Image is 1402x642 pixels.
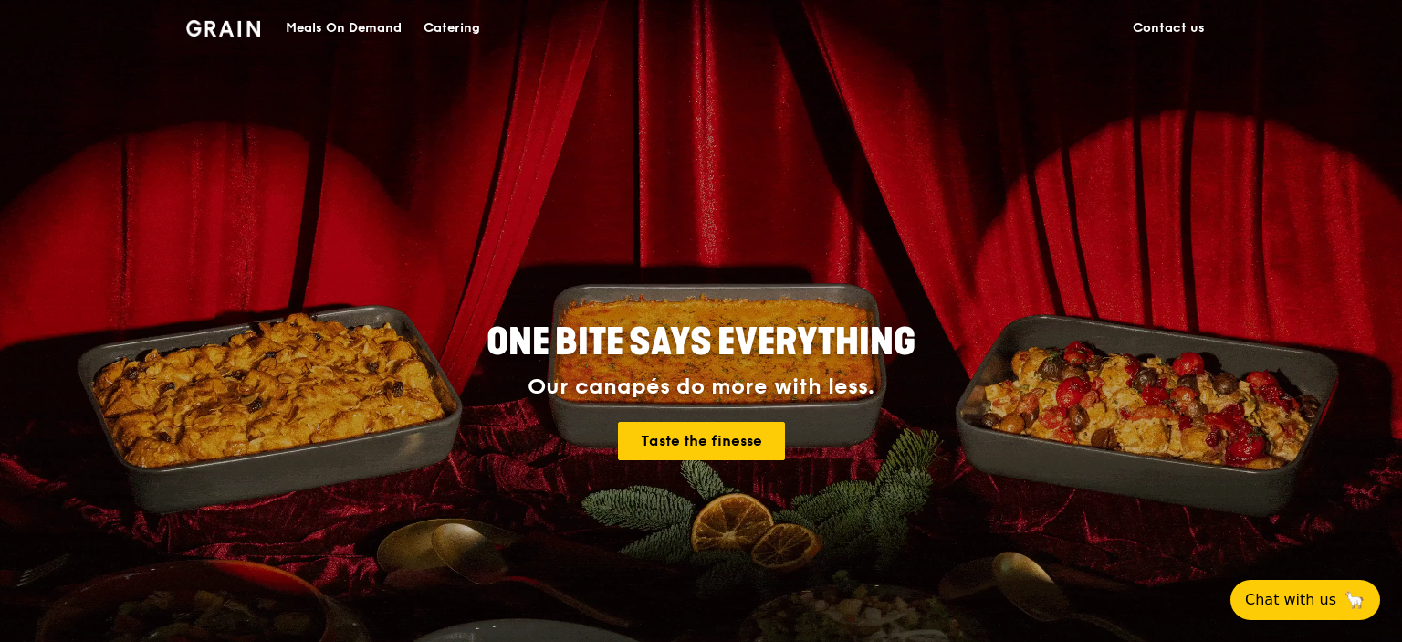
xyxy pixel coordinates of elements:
span: Chat with us [1245,589,1336,611]
a: Catering [413,1,491,56]
button: Chat with us🦙 [1230,580,1380,620]
img: Grain [186,20,260,37]
a: Taste the finesse [618,422,785,460]
div: Our canapés do more with less. [372,374,1030,400]
div: Meals On Demand [286,1,402,56]
span: ONE BITE SAYS EVERYTHING [487,321,915,364]
div: Catering [424,1,480,56]
span: 🦙 [1344,589,1365,611]
a: Contact us [1122,1,1216,56]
